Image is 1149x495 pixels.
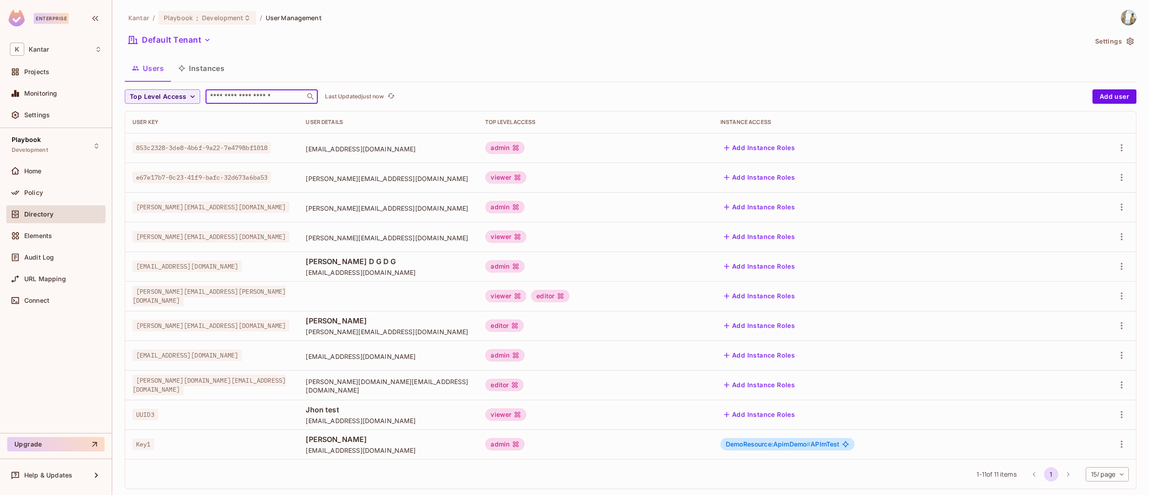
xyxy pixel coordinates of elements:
div: admin [485,201,525,213]
button: Add Instance Roles [720,318,798,333]
span: Development [202,13,243,22]
span: Playbook [164,13,193,22]
span: [EMAIL_ADDRESS][DOMAIN_NAME] [132,261,242,272]
span: [PERSON_NAME] D G D G [306,256,471,266]
span: [EMAIL_ADDRESS][DOMAIN_NAME] [306,145,471,153]
span: 853c2328-3de8-4b6f-9a22-7e4798bf1018 [132,142,271,154]
span: [PERSON_NAME][DOMAIN_NAME][EMAIL_ADDRESS][DOMAIN_NAME] [132,375,286,395]
div: admin [485,349,525,362]
span: K [10,43,24,56]
span: Top Level Access [130,91,186,102]
span: Policy [24,189,43,196]
div: editor [531,290,570,302]
div: editor [485,379,524,391]
span: [PERSON_NAME][EMAIL_ADDRESS][PERSON_NAME][DOMAIN_NAME] [132,286,286,306]
button: Add Instance Roles [720,200,798,214]
span: Audit Log [24,254,54,261]
button: Add Instance Roles [720,407,798,422]
div: admin [485,141,525,154]
span: [PERSON_NAME] [306,434,471,444]
span: [PERSON_NAME][EMAIL_ADDRESS][DOMAIN_NAME] [132,320,289,331]
img: SReyMgAAAABJRU5ErkJggg== [9,10,25,27]
button: page 1 [1044,467,1058,482]
div: editor [485,319,524,332]
span: refresh [387,92,395,101]
button: Default Tenant [125,33,215,47]
span: APImTest [726,441,840,448]
span: Projects [24,68,49,75]
button: Settings [1092,34,1136,49]
span: UUID3 [132,409,158,420]
span: [PERSON_NAME][EMAIL_ADDRESS][DOMAIN_NAME] [132,201,289,213]
span: [EMAIL_ADDRESS][DOMAIN_NAME] [306,268,471,277]
button: Top Level Access [125,89,200,104]
span: [EMAIL_ADDRESS][DOMAIN_NAME] [306,352,471,361]
div: Enterprise [34,13,69,24]
span: Home [24,168,42,175]
button: Users [125,57,171,80]
div: Top Level Access [485,119,706,126]
span: [PERSON_NAME][EMAIL_ADDRESS][DOMAIN_NAME] [306,174,471,183]
span: [EMAIL_ADDRESS][DOMAIN_NAME] [132,349,242,361]
span: Elements [24,232,52,239]
span: [PERSON_NAME][EMAIL_ADDRESS][DOMAIN_NAME] [306,327,471,336]
div: 15 / page [1086,467,1129,482]
span: [EMAIL_ADDRESS][DOMAIN_NAME] [306,446,471,455]
span: # [807,440,811,448]
div: viewer [485,230,526,243]
span: [PERSON_NAME][DOMAIN_NAME][EMAIL_ADDRESS][DOMAIN_NAME] [306,377,471,394]
button: Add user [1092,89,1136,104]
span: URL Mapping [24,275,66,283]
li: / [153,13,155,22]
button: Add Instance Roles [720,348,798,362]
span: [PERSON_NAME][EMAIL_ADDRESS][DOMAIN_NAME] [306,204,471,212]
span: Monitoring [24,90,57,97]
img: Spoorthy D Gopalagowda [1121,10,1136,25]
span: e67e17b7-0c23-41f9-bafc-32d673a6ba53 [132,172,271,183]
span: : [196,14,199,22]
button: refresh [386,91,396,102]
div: User Key [132,119,291,126]
li: / [260,13,262,22]
button: Add Instance Roles [720,378,798,392]
span: Settings [24,111,50,119]
nav: pagination navigation [1026,467,1077,482]
button: Upgrade [7,437,105,451]
span: Jhon test [306,405,471,415]
span: Development [12,146,48,154]
span: the active workspace [128,13,149,22]
div: admin [485,260,525,273]
span: Click to refresh data [384,91,396,102]
span: 1 - 11 of 11 items [977,469,1016,479]
button: Add Instance Roles [720,289,798,303]
span: [EMAIL_ADDRESS][DOMAIN_NAME] [306,416,471,425]
span: [PERSON_NAME][EMAIL_ADDRESS][DOMAIN_NAME] [132,231,289,243]
button: Add Instance Roles [720,259,798,274]
span: DemoResource:ApimDemo [726,440,811,448]
span: User Management [266,13,322,22]
span: Playbook [12,136,41,143]
button: Add Instance Roles [720,170,798,185]
div: Instance Access [720,119,1061,126]
button: Instances [171,57,232,80]
span: [PERSON_NAME][EMAIL_ADDRESS][DOMAIN_NAME] [306,234,471,242]
span: Help & Updates [24,472,72,479]
span: Workspace: Kantar [29,46,49,53]
span: Connect [24,297,49,304]
span: Key1 [132,438,154,450]
button: Add Instance Roles [720,230,798,244]
div: viewer [485,290,526,302]
div: User Details [306,119,471,126]
div: viewer [485,171,526,184]
button: Add Instance Roles [720,141,798,155]
p: Last Updated just now [325,93,384,100]
div: admin [485,438,525,451]
div: viewer [485,408,526,421]
span: Directory [24,211,53,218]
span: [PERSON_NAME] [306,316,471,326]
